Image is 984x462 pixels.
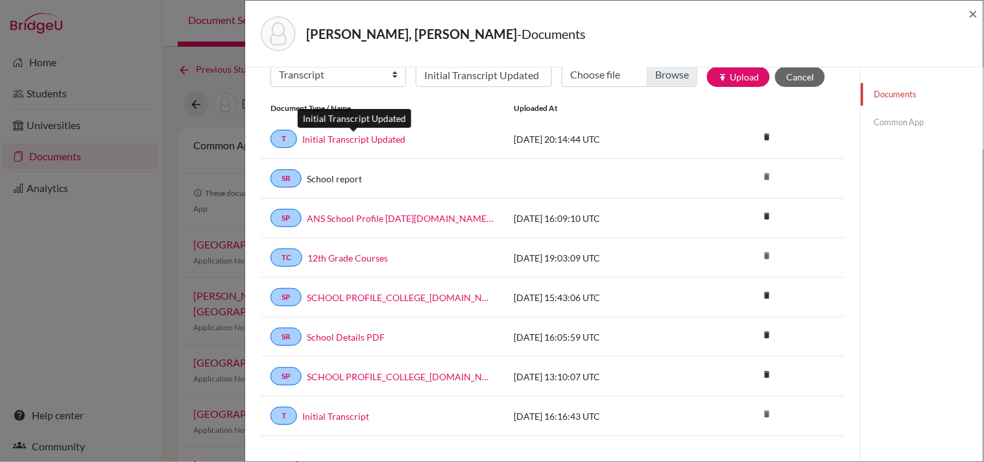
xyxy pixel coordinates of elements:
[861,111,983,134] a: Common App
[861,83,983,106] a: Documents
[969,4,978,23] span: ×
[270,209,302,227] a: SP
[504,291,699,304] div: [DATE] 15:43:06 UTC
[775,67,825,87] button: Cancel
[757,129,776,147] a: delete
[270,169,302,188] a: SR
[298,109,411,128] div: Initial Transcript Updated
[517,26,586,42] span: - Documents
[504,132,699,146] div: [DATE] 20:14:44 UTC
[270,367,302,385] a: SP
[504,251,699,265] div: [DATE] 19:03:09 UTC
[757,325,776,345] i: delete
[504,212,699,225] div: [DATE] 16:09:10 UTC
[302,132,405,146] a: Initial Transcript Updated
[757,206,776,226] i: delete
[302,409,369,423] a: Initial Transcript
[270,328,302,346] a: SR
[270,249,302,267] a: TC
[707,67,770,87] button: publishUpload
[307,370,494,383] a: SCHOOL PROFILE_COLLEGE_[DOMAIN_NAME]_wide
[504,370,699,383] div: [DATE] 13:10:07 UTC
[757,127,776,147] i: delete
[757,367,776,384] a: delete
[307,330,385,344] a: School Details PDF
[757,365,776,384] i: delete
[270,407,297,425] a: T
[757,246,776,265] i: delete
[757,167,776,186] i: delete
[504,103,699,114] div: Uploaded at
[307,291,494,304] a: SCHOOL PROFILE_COLLEGE_[DOMAIN_NAME]_wide
[504,330,699,344] div: [DATE] 16:05:59 UTC
[306,26,517,42] strong: [PERSON_NAME], [PERSON_NAME]
[757,287,776,305] a: delete
[504,409,699,423] div: [DATE] 16:16:43 UTC
[307,172,362,186] a: School report
[270,288,302,306] a: SP
[757,404,776,424] i: delete
[757,286,776,305] i: delete
[307,251,388,265] a: 12th Grade Courses
[969,6,978,21] button: Close
[718,73,727,82] i: publish
[261,103,504,114] div: Document Type / Name
[270,130,297,148] a: T
[757,327,776,345] a: delete
[757,208,776,226] a: delete
[307,212,494,225] a: ANS School Profile [DATE][DOMAIN_NAME][DATE]_wide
